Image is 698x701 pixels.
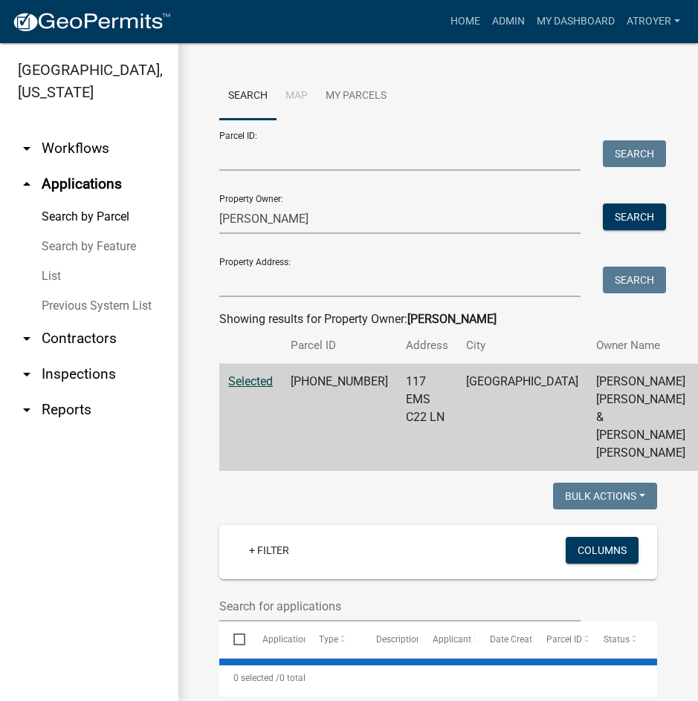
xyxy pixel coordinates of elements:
[457,328,587,363] th: City
[603,203,666,230] button: Search
[419,622,476,657] datatable-header-cell: Applicant
[18,330,36,348] i: arrow_drop_down
[317,73,395,120] a: My Parcels
[603,140,666,167] button: Search
[457,364,587,472] td: [GEOGRAPHIC_DATA]
[18,175,36,193] i: arrow_drop_up
[262,634,343,645] span: Application Number
[219,622,248,657] datatable-header-cell: Select
[397,328,457,363] th: Address
[248,622,305,657] datatable-header-cell: Application Number
[532,622,589,657] datatable-header-cell: Parcel ID
[282,364,397,472] td: [PHONE_NUMBER]
[237,537,301,564] a: + Filter
[433,634,471,645] span: Applicant
[531,7,621,36] a: My Dashboard
[553,483,657,509] button: Bulk Actions
[407,312,497,326] strong: [PERSON_NAME]
[319,634,338,645] span: Type
[282,328,397,363] th: Parcel ID
[228,374,273,388] a: Selected
[397,364,457,472] td: 117 EMS C22 LN
[219,310,657,328] div: Showing results for Property Owner:
[603,267,666,293] button: Search
[589,622,646,657] datatable-header-cell: Status
[587,364,694,472] td: [PERSON_NAME] [PERSON_NAME] & [PERSON_NAME] [PERSON_NAME]
[566,537,639,564] button: Columns
[233,673,279,683] span: 0 selected /
[219,591,581,622] input: Search for applications
[587,328,694,363] th: Owner Name
[604,634,630,645] span: Status
[361,622,419,657] datatable-header-cell: Description
[18,365,36,383] i: arrow_drop_down
[18,401,36,419] i: arrow_drop_down
[486,7,531,36] a: Admin
[621,7,686,36] a: atroyer
[475,622,532,657] datatable-header-cell: Date Created
[490,634,542,645] span: Date Created
[18,140,36,157] i: arrow_drop_down
[445,7,486,36] a: Home
[219,659,657,697] div: 0 total
[546,634,582,645] span: Parcel ID
[305,622,362,657] datatable-header-cell: Type
[376,634,421,645] span: Description
[219,73,277,120] a: Search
